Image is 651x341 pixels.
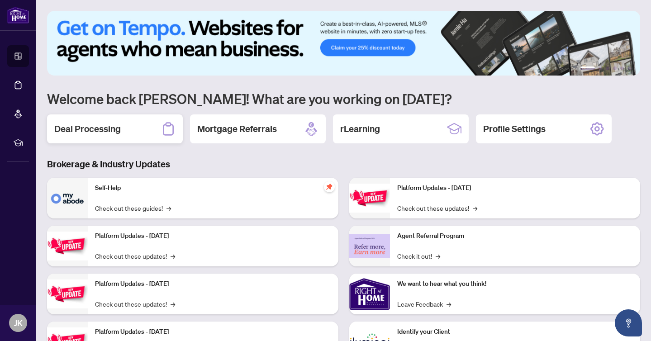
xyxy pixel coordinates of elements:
[7,7,29,24] img: logo
[95,327,331,337] p: Platform Updates - [DATE]
[166,203,171,213] span: →
[349,274,390,314] img: We want to hear what you think!
[349,234,390,259] img: Agent Referral Program
[47,232,88,260] img: Platform Updates - September 16, 2025
[620,66,624,70] button: 5
[95,183,331,193] p: Self-Help
[483,123,546,135] h2: Profile Settings
[47,11,640,76] img: Slide 0
[340,123,380,135] h2: rLearning
[54,123,121,135] h2: Deal Processing
[349,184,390,212] img: Platform Updates - June 23, 2025
[615,309,642,336] button: Open asap
[47,279,88,308] img: Platform Updates - July 21, 2025
[397,279,633,289] p: We want to hear what you think!
[599,66,602,70] button: 2
[95,251,175,261] a: Check out these updates!→
[171,299,175,309] span: →
[324,181,335,192] span: pushpin
[580,66,595,70] button: 1
[397,203,477,213] a: Check out these updates!→
[627,66,631,70] button: 6
[171,251,175,261] span: →
[473,203,477,213] span: →
[447,299,451,309] span: →
[397,231,633,241] p: Agent Referral Program
[613,66,617,70] button: 4
[606,66,609,70] button: 3
[47,178,88,218] img: Self-Help
[95,231,331,241] p: Platform Updates - [DATE]
[397,299,451,309] a: Leave Feedback→
[436,251,440,261] span: →
[47,90,640,107] h1: Welcome back [PERSON_NAME]! What are you working on [DATE]?
[47,158,640,170] h3: Brokerage & Industry Updates
[95,203,171,213] a: Check out these guides!→
[397,251,440,261] a: Check it out!→
[95,299,175,309] a: Check out these updates!→
[197,123,277,135] h2: Mortgage Referrals
[14,317,23,329] span: JK
[397,183,633,193] p: Platform Updates - [DATE]
[397,327,633,337] p: Identify your Client
[95,279,331,289] p: Platform Updates - [DATE]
